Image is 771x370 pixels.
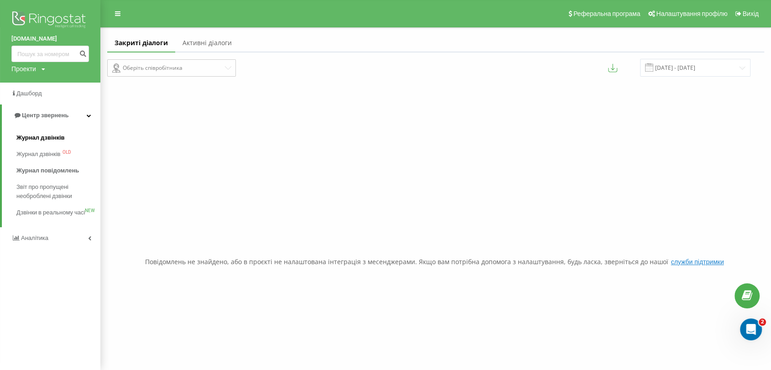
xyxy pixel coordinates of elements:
[16,150,60,159] span: Журнал дзвінків
[573,10,641,17] span: Реферальна програма
[656,10,727,17] span: Налаштування профілю
[759,318,766,326] span: 2
[16,90,42,97] span: Дашборд
[11,46,89,62] input: Пошук за номером
[112,63,224,73] div: Оберіть співробітника
[21,235,48,241] span: Аналiтика
[175,34,239,52] a: Активні діалоги
[740,318,762,340] iframe: Intercom live chat
[16,162,100,179] a: Журнал повідомлень
[16,204,100,221] a: Дзвінки в реальному часіNEW
[16,133,65,142] span: Журнал дзвінків
[11,64,36,73] div: Проекти
[107,34,175,52] a: Закриті діалоги
[16,179,100,204] a: Звіт про пропущені необроблені дзвінки
[16,182,96,201] span: Звіт про пропущені необроблені дзвінки
[22,112,68,119] span: Центр звернень
[668,258,726,266] button: служби підтримки
[2,104,100,126] a: Центр звернень
[743,10,759,17] span: Вихід
[16,208,85,217] span: Дзвінки в реальному часі
[11,9,89,32] img: Ringostat logo
[11,34,89,43] a: [DOMAIN_NAME]
[16,146,100,162] a: Журнал дзвінківOLD
[16,166,79,175] span: Журнал повідомлень
[608,63,617,73] button: Експортувати повідомлення
[16,130,100,146] a: Журнал дзвінків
